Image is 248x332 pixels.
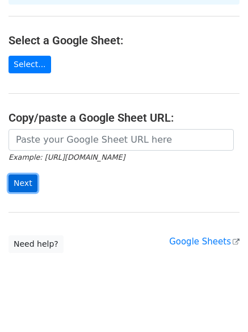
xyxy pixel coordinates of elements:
input: Paste your Google Sheet URL here [9,129,234,151]
a: Select... [9,56,51,73]
h4: Copy/paste a Google Sheet URL: [9,111,239,125]
h4: Select a Google Sheet: [9,34,239,47]
iframe: Chat Widget [191,277,248,332]
a: Google Sheets [169,236,239,247]
small: Example: [URL][DOMAIN_NAME] [9,153,125,161]
a: Need help? [9,235,64,253]
input: Next [9,175,37,192]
